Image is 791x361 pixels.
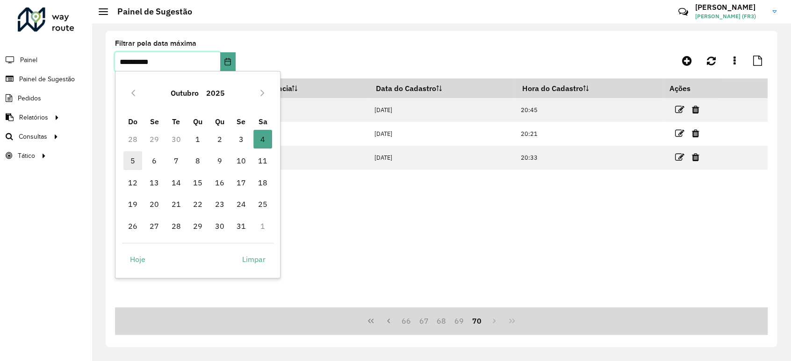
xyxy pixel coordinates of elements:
span: 10 [232,151,251,170]
td: 24 [230,193,252,215]
button: 69 [450,312,468,330]
td: 20 [144,193,165,215]
span: Relatórios [19,113,48,122]
span: 13 [145,173,164,192]
button: Previous Page [380,312,397,330]
a: Excluir [692,127,699,140]
td: 1 [252,215,273,236]
span: 14 [167,173,186,192]
span: Limpar [242,254,266,265]
td: 23 [209,193,230,215]
span: Se [150,117,159,126]
td: 25 [252,193,273,215]
a: Excluir [692,103,699,116]
td: 29 [187,215,209,236]
button: 67 [415,312,432,330]
td: 27 [144,215,165,236]
button: Hoje [122,250,153,269]
h2: Painel de Sugestão [108,7,192,17]
button: Limpar [234,250,273,269]
a: Contato Rápido [673,2,693,22]
td: 19 [122,193,144,215]
td: 6 [144,150,165,171]
span: Consultas [19,132,47,142]
span: Hoje [130,254,145,265]
td: 20:21 [516,122,663,146]
button: Choose Month [167,82,202,104]
span: 2 [210,130,229,149]
span: 27 [145,217,164,235]
span: Painel de Sugestão [19,74,75,84]
td: 26 [122,215,144,236]
span: 1 [188,130,207,149]
td: 31 [230,215,252,236]
span: 7 [167,151,186,170]
span: 19 [123,195,142,213]
td: [DATE] [369,98,516,122]
span: 23 [210,195,229,213]
td: 30 [165,128,187,150]
a: Editar [675,103,684,116]
span: Painel [20,55,37,65]
span: Qu [215,117,224,126]
td: [DATE] [228,146,370,170]
td: 8 [187,150,209,171]
span: Te [172,117,180,126]
span: 20 [145,195,164,213]
a: Excluir [692,151,699,163]
span: 25 [253,195,272,213]
td: 16 [209,172,230,193]
span: 26 [123,217,142,235]
span: 21 [167,195,186,213]
span: 22 [188,195,207,213]
td: 2 [209,128,230,150]
button: Next Month [255,85,270,100]
span: 4 [253,130,272,149]
button: Choose Date [220,52,236,71]
td: 28 [122,128,144,150]
span: 9 [210,151,229,170]
td: 3 [230,128,252,150]
td: 29 [144,128,165,150]
th: Data do Cadastro [369,78,516,98]
button: Choose Year [202,82,229,104]
td: [DATE] [369,146,516,170]
label: Filtrar pela data máxima [115,38,196,49]
span: 29 [188,217,207,235]
td: 7 [165,150,187,171]
span: 24 [232,195,251,213]
span: 3 [232,130,251,149]
td: [DATE] [228,122,370,146]
button: 68 [432,312,450,330]
td: [DATE] [228,98,370,122]
span: 16 [210,173,229,192]
td: 9 [209,150,230,171]
span: 15 [188,173,207,192]
td: 14 [165,172,187,193]
td: 21 [165,193,187,215]
span: Qu [193,117,202,126]
td: 17 [230,172,252,193]
td: 20:45 [516,98,663,122]
span: Tático [18,151,35,161]
span: 12 [123,173,142,192]
td: 28 [165,215,187,236]
span: 18 [253,173,272,192]
a: Editar [675,151,684,163]
span: [PERSON_NAME] (FR3) [695,12,765,21]
td: 11 [252,150,273,171]
span: Sa [259,117,267,126]
span: 17 [232,173,251,192]
div: Choose Date [115,71,280,278]
span: 6 [145,151,164,170]
span: Se [237,117,245,126]
td: [DATE] [369,122,516,146]
td: 10 [230,150,252,171]
td: 22 [187,193,209,215]
span: 31 [232,217,251,235]
td: 5 [122,150,144,171]
span: 28 [167,217,186,235]
span: 11 [253,151,272,170]
td: 4 [252,128,273,150]
span: 30 [210,217,229,235]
